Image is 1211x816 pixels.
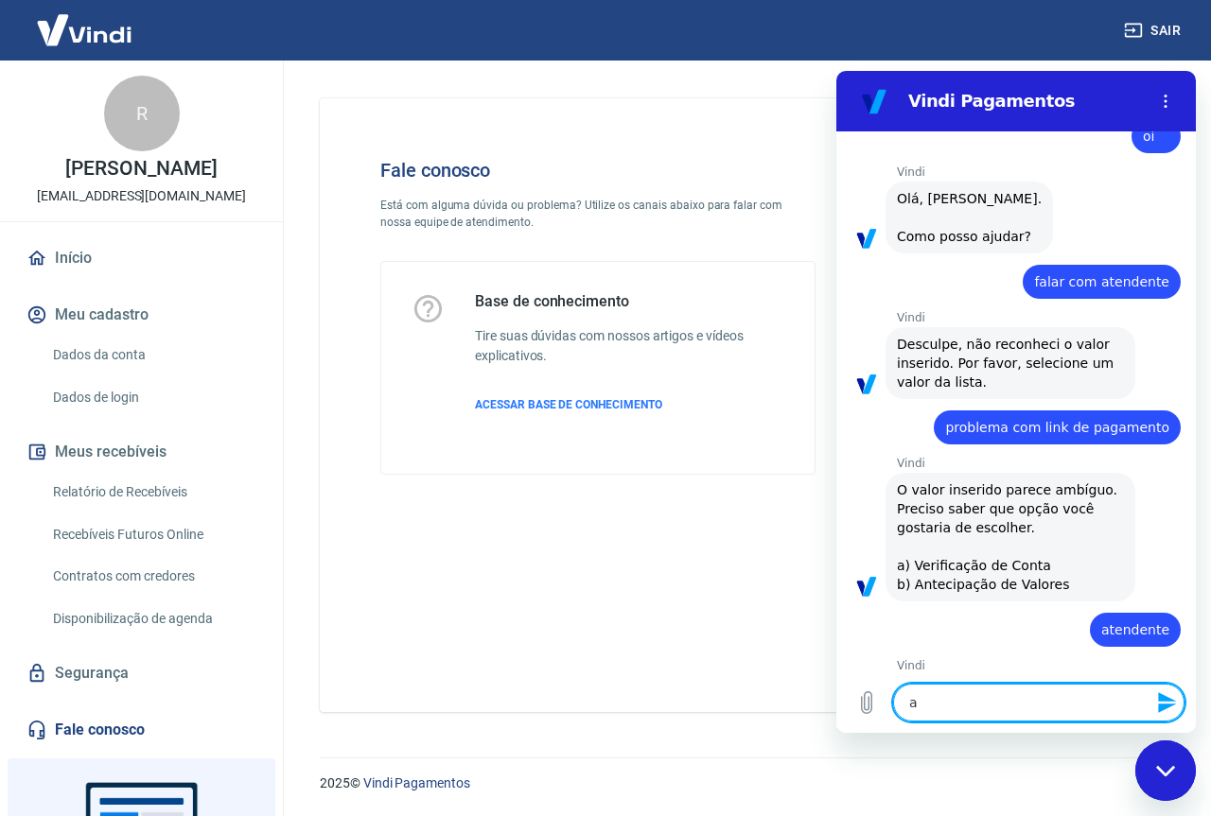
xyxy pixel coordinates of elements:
a: Dados da conta [45,336,260,374]
div: R [104,76,180,151]
a: Disponibilização de agenda [45,599,260,638]
p: [EMAIL_ADDRESS][DOMAIN_NAME] [37,186,246,206]
h6: Tire suas dúvidas com nossos artigos e vídeos explicativos. [475,326,784,366]
a: Início [23,237,260,279]
a: Recebíveis Futuros Online [45,515,260,554]
h4: Fale conosco [380,159,816,182]
a: Dados de login [45,378,260,417]
a: Contratos com credores [45,557,260,596]
p: [PERSON_NAME] [65,159,217,179]
iframe: Janela de mensagens [836,71,1196,733]
a: Vindi Pagamentos [363,775,470,790]
a: Segurança [23,652,260,694]
a: Fale conosco [23,709,260,751]
button: Meu cadastro [23,294,260,336]
p: Está com alguma dúvida ou problema? Utilize os canais abaixo para falar com nossa equipe de atend... [380,197,816,231]
span: ACESSAR BASE DE CONHECIMENTO [475,398,662,411]
img: Vindi [23,1,146,59]
p: 2025 © [320,773,1166,793]
button: Sair [1120,13,1188,48]
h5: Base de conhecimento [475,292,784,311]
a: ACESSAR BASE DE CONHECIMENTO [475,396,784,413]
iframe: Botão para abrir a janela de mensagens, conversa em andamento [1135,740,1196,801]
button: Meus recebíveis [23,431,260,473]
a: Relatório de Recebíveis [45,473,260,512]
